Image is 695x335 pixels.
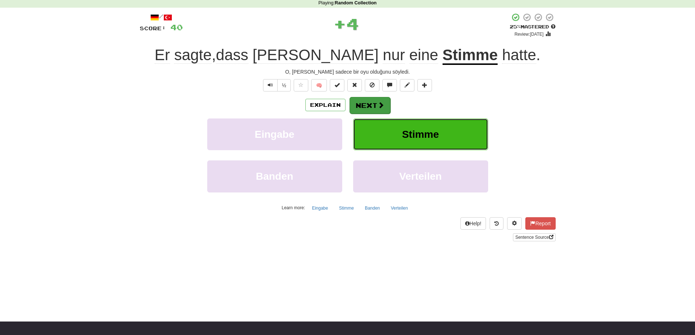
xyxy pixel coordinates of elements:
span: Eingabe [255,129,294,140]
button: Play sentence audio (ctl+space) [263,79,278,91]
span: Score: [140,25,166,31]
button: 🧠 [311,79,327,91]
span: Stimme [402,129,439,140]
span: , [155,46,443,64]
strong: Random Collection [335,0,377,5]
button: Favorite sentence (alt+f) [294,79,308,91]
button: Verteilen [387,203,412,214]
small: Learn more: [282,205,305,210]
button: Help! [460,217,486,230]
button: Banden [207,160,342,192]
button: Eingabe [207,118,342,150]
span: Er [155,46,170,64]
button: Round history (alt+y) [490,217,503,230]
a: Sentence Source [513,233,555,241]
button: Explain [305,99,345,111]
span: . [498,46,540,64]
button: Add to collection (alt+a) [417,79,432,91]
button: Edit sentence (alt+d) [400,79,414,91]
span: 4 [346,15,359,33]
button: ½ [277,79,291,91]
button: Verteilen [353,160,488,192]
span: dass [216,46,248,64]
div: Text-to-speech controls [262,79,291,91]
span: sagte [174,46,212,64]
span: Banden [256,171,293,182]
button: Reset to 0% Mastered (alt+r) [347,79,362,91]
span: [PERSON_NAME] [252,46,378,64]
span: 25 % [510,24,521,30]
span: nur [383,46,405,64]
div: O, [PERSON_NAME] sadece bir oyu olduğunu söyledi. [140,68,556,75]
span: eine [409,46,438,64]
button: Banden [361,203,384,214]
div: Mastered [510,24,556,30]
button: Discuss sentence (alt+u) [382,79,397,91]
button: Ignore sentence (alt+i) [365,79,379,91]
span: + [333,13,346,35]
small: Review: [DATE] [514,32,544,37]
div: / [140,13,183,22]
span: hatte [502,46,536,64]
u: Stimme [443,46,498,65]
button: Set this sentence to 100% Mastered (alt+m) [330,79,344,91]
button: Eingabe [308,203,332,214]
button: Stimme [335,203,358,214]
button: Next [350,97,390,114]
button: Report [525,217,555,230]
span: 40 [170,23,183,32]
span: Verteilen [399,171,442,182]
button: Stimme [353,118,488,150]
